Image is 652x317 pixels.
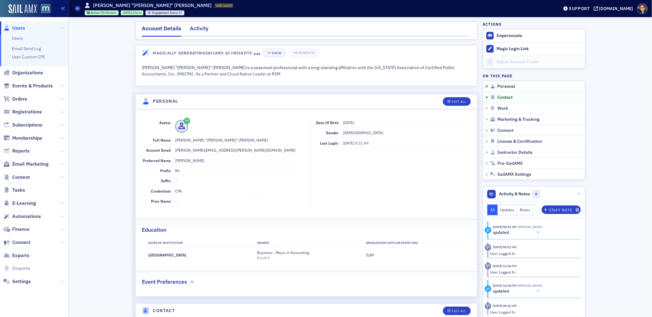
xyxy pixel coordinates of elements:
span: Prior Name [151,199,171,204]
h5: updated [493,230,509,235]
span: Account Email [146,148,171,153]
span: Orders [12,96,27,102]
h5: updated [493,289,509,294]
h1: [PERSON_NAME] "[PERSON_NAME]" [PERSON_NAME] [93,2,212,9]
a: Users [12,35,23,41]
span: Credentials [151,189,171,194]
time: 7/29/2025 08:28 AM [493,304,517,308]
span: E-Learning [12,200,36,207]
div: Edit All [452,309,466,313]
button: Show [263,49,286,57]
span: Organizations [12,69,43,76]
span: USR-52057 [216,3,232,8]
dd: [DEMOGRAPHIC_DATA] [343,128,470,138]
span: [DATE] [343,120,354,125]
td: [GEOGRAPHIC_DATA] [143,248,252,263]
div: Edit All [452,100,466,103]
div: [DOMAIN_NAME] [599,6,633,11]
button: Magic Login Link [483,42,585,55]
div: User Logged In [490,251,577,256]
a: Exports [3,252,29,259]
h2: Event Preferences [142,278,187,286]
div: Activity [485,303,491,309]
a: Finance [3,226,30,233]
div: Active: Active: CPA Member [85,10,119,15]
span: — [175,178,178,183]
a: Orders [3,96,27,102]
span: Dan Beil [517,283,543,288]
div: Activity [485,263,491,269]
span: Personal [498,84,515,89]
button: Edit All [443,97,470,106]
span: Tasks [12,187,25,194]
span: Instructor Details [498,150,533,155]
h4: On this page [483,73,585,79]
a: Settings [3,278,31,285]
div: Magic Login Link [496,46,582,52]
td: Business - Major in Accounting [252,248,361,263]
span: Finance [12,226,30,233]
span: Contact [498,95,513,100]
div: Staff Note [549,208,573,212]
span: Full Name [153,138,171,142]
a: Active CPA Member [87,11,117,15]
div: Engagement Score: 17 [146,10,184,15]
span: Work [498,106,508,111]
a: Registrations [3,109,42,115]
time: 8/28/2025 08:51 AM [493,225,517,229]
a: Automations [3,213,41,220]
dd: [PERSON_NAME] "[PERSON_NAME]" [PERSON_NAME] [175,135,303,145]
div: Adjust Account Credit [496,59,582,65]
a: Organizations [3,69,43,76]
span: Avatar [159,120,171,125]
dd: CPA [175,186,303,196]
span: Users [12,25,25,31]
span: SailAMX Settings [498,172,532,177]
button: updated [493,288,543,294]
time: 8/28/2025 08:51 AM [493,245,517,249]
span: Suffix [161,178,171,183]
span: Profile [637,3,648,14]
th: Graduation Date (Or Expected) [361,238,470,248]
a: Imports [3,265,30,272]
span: Email Marketing [12,161,49,168]
a: Memberships [3,135,42,142]
a: Users [3,25,25,31]
span: Connect [12,239,31,246]
span: Reports [12,148,30,154]
span: Subscriptions [12,122,42,128]
button: Edit All [443,307,470,315]
span: Last Login: [320,141,339,146]
a: E-Learning [3,200,36,207]
div: Support [569,6,590,11]
span: Active [90,11,100,15]
img: SailAMX [9,4,37,14]
a: Email Marketing [3,161,49,168]
div: Activity [190,24,208,36]
span: License & Certification [498,139,542,144]
a: Tasks [3,187,25,194]
span: [DATE] [343,141,355,146]
button: Regenerate [289,49,319,57]
div: Update [485,227,491,233]
h4: Contact [153,308,175,314]
a: Connect [3,239,31,246]
span: Settings [12,278,31,285]
span: Connect [498,128,514,133]
span: Automations [12,213,41,220]
dd: Mr. [175,166,303,175]
img: SailAMX [41,4,50,13]
a: User Custom CPE [12,54,45,60]
span: Marketing & Tracking [498,117,540,122]
span: Registrations [12,109,42,115]
h4: Actions [483,21,502,27]
span: Dan Beil [517,225,543,229]
span: Imports [12,265,30,272]
a: Reports [3,148,30,154]
dd: [PERSON_NAME][EMAIL_ADDRESS][PERSON_NAME][DOMAIN_NAME] [175,145,303,155]
span: Exports [12,252,29,259]
h4: Personal [153,98,178,105]
span: Memberships [12,135,42,142]
div: Show [272,51,281,55]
